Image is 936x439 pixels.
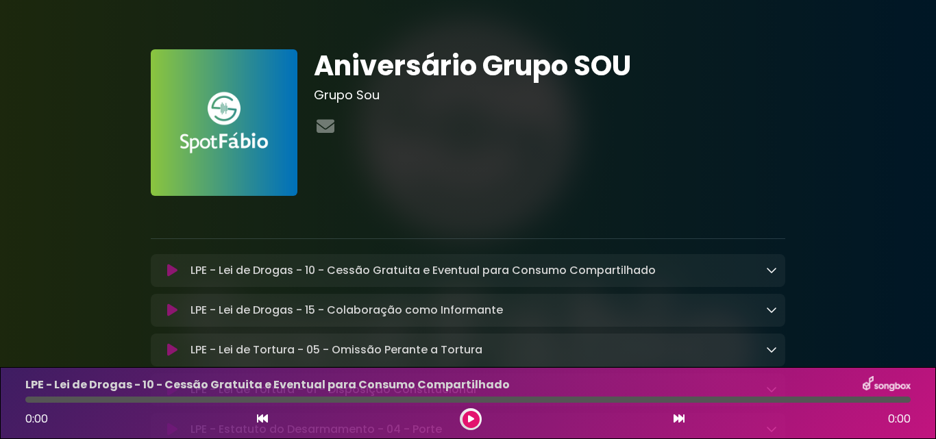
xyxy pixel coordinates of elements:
img: songbox-logo-white.png [863,376,911,394]
p: LPE - Lei de Drogas - 10 - Cessão Gratuita e Eventual para Consumo Compartilhado [25,377,510,393]
span: 0:00 [25,411,48,427]
span: 0:00 [888,411,911,427]
h3: Grupo Sou [314,88,786,103]
h1: Aniversário Grupo SOU [314,49,786,82]
p: LPE - Lei de Drogas - 15 - Colaboração como Informante [190,302,503,318]
p: LPE - Lei de Drogas - 10 - Cessão Gratuita e Eventual para Consumo Compartilhado [190,262,656,279]
img: FAnVhLgaRSStWruMDZa6 [151,49,297,196]
p: LPE - Lei de Tortura - 05 - Omissão Perante a Tortura [190,342,482,358]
